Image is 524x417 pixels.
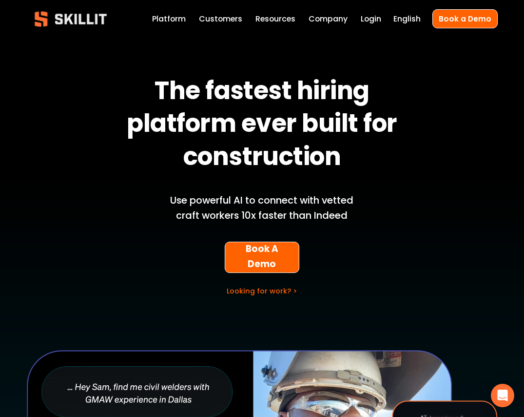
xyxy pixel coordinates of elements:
img: Skillit [26,4,115,34]
a: Looking for work? > [227,286,297,296]
a: Book a Demo [432,9,498,28]
a: Book A Demo [225,242,299,273]
a: Customers [199,12,242,25]
a: Platform [152,12,186,25]
span: Resources [255,13,295,25]
a: Login [361,12,381,25]
p: Use powerful AI to connect with vetted craft workers 10x faster than Indeed [165,193,359,224]
div: language picker [393,12,421,25]
span: English [393,13,421,25]
a: Company [309,12,348,25]
a: folder dropdown [255,12,295,25]
strong: The fastest hiring platform ever built for construction [127,72,402,180]
div: Open Intercom Messenger [491,384,514,407]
